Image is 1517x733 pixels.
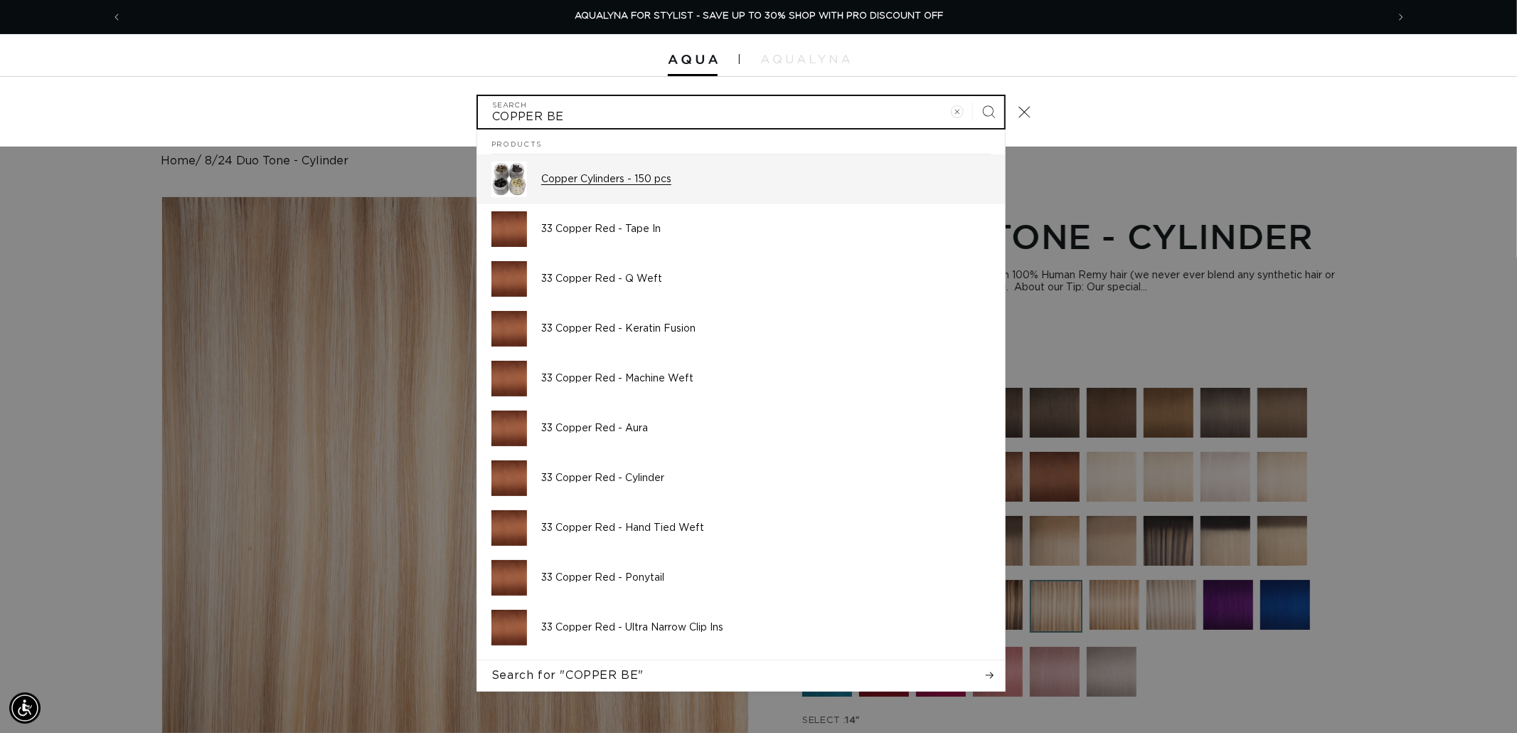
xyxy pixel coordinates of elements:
[101,4,132,31] button: Previous announcement
[1008,96,1040,127] button: Close
[973,96,1004,127] button: Search
[491,460,527,496] img: 33 Copper Red - Cylinder
[477,354,1005,404] a: 33 Copper Red - Machine Weft
[491,510,527,546] img: 33 Copper Red - Hand Tied Weft
[668,55,718,65] img: Aqua Hair Extensions
[761,55,850,63] img: aqualyna.com
[541,223,991,236] p: 33 Copper Red - Tape In
[477,154,1005,204] a: Copper Cylinders - 150 pcs
[491,610,527,645] img: 33 Copper Red - Ultra Narrow Clip Ins
[541,322,991,335] p: 33 Copper Red - Keratin Fusion
[541,422,991,435] p: 33 Copper Red - Aura
[491,261,527,297] img: 33 Copper Red - Q Weft
[491,311,527,347] img: 33 Copper Red - Keratin Fusion
[541,472,991,485] p: 33 Copper Red - Cylinder
[541,571,991,584] p: 33 Copper Red - Ponytail
[541,621,991,634] p: 33 Copper Red - Ultra Narrow Clip Ins
[9,692,41,724] div: Accessibility Menu
[491,560,527,596] img: 33 Copper Red - Ponytail
[541,522,991,534] p: 33 Copper Red - Hand Tied Weft
[491,130,991,155] h2: Products
[477,553,1005,603] a: 33 Copper Red - Ponytail
[491,162,527,197] img: Copper Cylinders
[477,254,1005,304] a: 33 Copper Red - Q Weft
[1319,579,1517,733] iframe: Chat Widget
[541,372,991,385] p: 33 Copper Red - Machine Weft
[478,96,1004,128] input: Search
[477,603,1005,653] a: 33 Copper Red - Ultra Narrow Clip Ins
[491,668,644,683] span: Search for "COPPER BE"
[491,361,527,396] img: 33 Copper Red - Machine Weft
[477,453,1005,503] a: 33 Copper Red - Cylinder
[477,503,1005,553] a: 33 Copper Red - Hand Tied Weft
[477,304,1005,354] a: 33 Copper Red - Keratin Fusion
[541,273,991,285] p: 33 Copper Red - Q Weft
[942,96,973,127] button: Clear search term
[575,11,944,21] span: AQUALYNA FOR STYLIST - SAVE UP TO 30% SHOP WITH PRO DISCOUNT OFF
[477,204,1005,254] a: 33 Copper Red - Tape In
[491,411,527,446] img: 33 Copper Red - Aura
[1385,4,1417,31] button: Next announcement
[477,404,1005,453] a: 33 Copper Red - Aura
[491,211,527,247] img: 33 Copper Red - Tape In
[541,173,991,186] p: Copper Cylinders - 150 pcs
